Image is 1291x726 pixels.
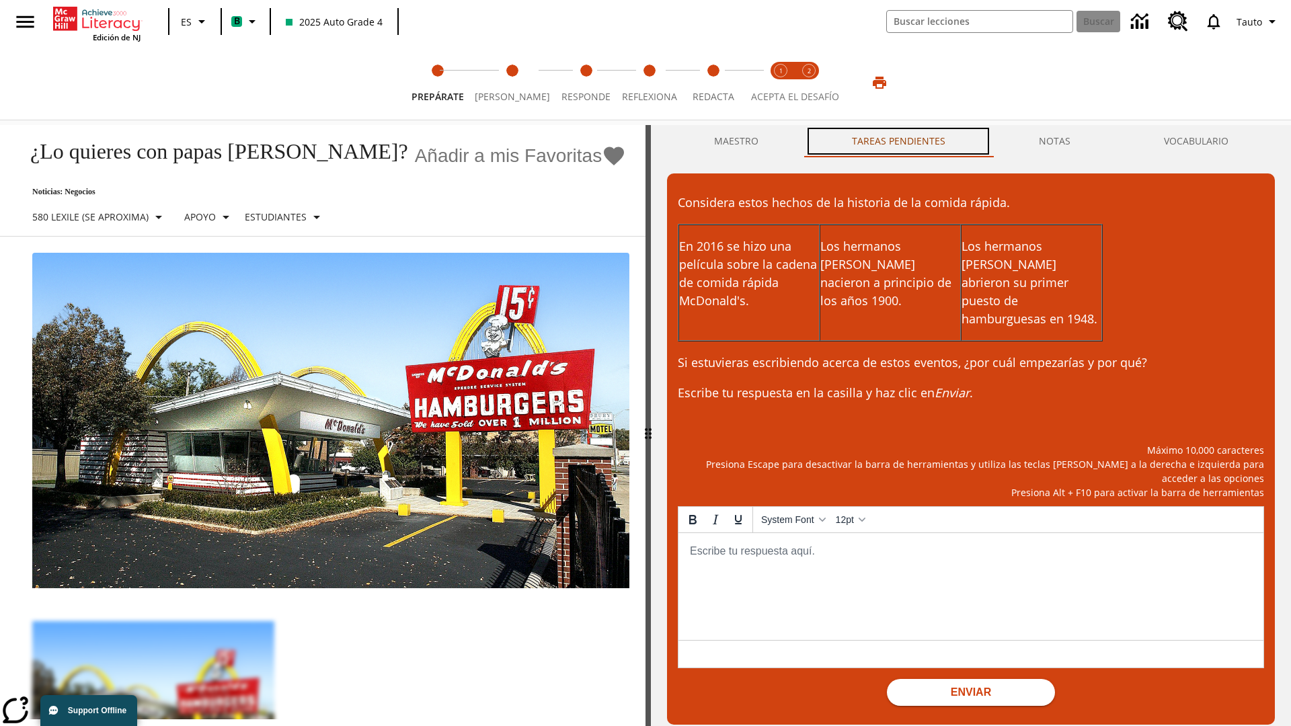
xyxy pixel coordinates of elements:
[678,194,1264,212] p: Considera estos hechos de la historia de la comida rápida.
[962,237,1101,328] p: Los hermanos [PERSON_NAME] abrieron su primer puesto de hamburguesas en 1948.
[5,2,45,42] button: Abrir el menú lateral
[761,514,814,525] span: System Font
[887,11,1072,32] input: Buscar campo
[415,144,627,167] button: Añadir a mis Favoritas - ¿Lo quieres con papas fritas?
[667,125,1275,157] div: Instructional Panel Tabs
[40,695,137,726] button: Support Offline
[226,9,266,34] button: Boost El color de la clase es verde menta. Cambiar el color de la clase.
[401,46,475,120] button: Prepárate step 1 of 5
[1237,15,1262,29] span: Tauto
[1117,125,1275,157] button: VOCABULARIO
[245,210,307,224] p: Estudiantes
[651,125,1291,726] div: activity
[808,67,811,75] text: 2
[805,125,992,157] button: TAREAS PENDIENTES
[27,205,172,229] button: Seleccione Lexile, 580 Lexile (Se aproxima)
[611,46,688,120] button: Reflexiona step 4 of 5
[32,210,149,224] p: 580 Lexile (Se aproxima)
[412,90,464,103] span: Prepárate
[751,90,839,103] span: ACEPTA EL DESAFÍO
[836,514,854,525] span: 12pt
[761,46,800,120] button: Acepta el desafío lee step 1 of 2
[704,508,727,531] button: Italic
[173,9,217,34] button: Lenguaje: ES, Selecciona un idioma
[53,4,141,42] div: Portada
[16,187,626,197] p: Noticias: Negocios
[32,253,629,589] img: Uno de los primeros locales de McDonald's, con el icónico letrero rojo y los arcos amarillos.
[887,679,1055,706] button: Enviar
[645,125,651,726] div: Pulsa la tecla de intro o la barra espaciadora y luego presiona las flechas de derecha e izquierd...
[239,205,330,229] button: Seleccionar estudiante
[992,125,1117,157] button: NOTAS
[678,354,1264,372] p: Si estuvieras escribiendo acerca de estos eventos, ¿por cuál empezarías y por qué?
[561,90,611,103] span: Responde
[678,384,1264,402] p: Escribe tu respuesta en la casilla y haz clic en .
[820,237,960,310] p: Los hermanos [PERSON_NAME] nacieron a principio de los años 1900.
[68,706,126,715] span: Support Offline
[464,46,561,120] button: Lee step 2 of 5
[789,46,828,120] button: Acepta el desafío contesta step 2 of 2
[667,125,805,157] button: Maestro
[678,443,1264,457] p: Máximo 10,000 caracteres
[550,46,622,120] button: Responde step 3 of 5
[678,533,1263,640] iframe: Rich Text Area. Press ALT-0 for help.
[756,508,830,531] button: Fonts
[1196,4,1231,39] a: Notificaciones
[693,90,734,103] span: Redacta
[727,508,750,531] button: Underline
[475,90,550,103] span: [PERSON_NAME]
[858,71,901,95] button: Imprimir
[622,90,677,103] span: Reflexiona
[830,508,870,531] button: Font sizes
[1231,9,1286,34] button: Perfil/Configuración
[179,205,239,229] button: Tipo de apoyo, Apoyo
[935,385,970,401] em: Enviar
[679,237,819,310] p: En 2016 se hizo una película sobre la cadena de comida rápida McDonald's.
[93,32,141,42] span: Edición de NJ
[234,13,240,30] span: B
[415,145,602,167] span: Añadir a mis Favoritas
[678,457,1264,485] p: Presiona Escape para desactivar la barra de herramientas y utiliza las teclas [PERSON_NAME] a la ...
[779,67,783,75] text: 1
[286,15,383,29] span: 2025 Auto Grade 4
[181,15,192,29] span: ES
[16,139,408,164] h1: ¿Lo quieres con papas [PERSON_NAME]?
[677,46,749,120] button: Redacta step 5 of 5
[678,485,1264,499] p: Presiona Alt + F10 para activar la barra de herramientas
[681,508,704,531] button: Bold
[184,210,216,224] p: Apoyo
[1123,3,1160,40] a: Centro de información
[1160,3,1196,40] a: Centro de recursos, Se abrirá en una pestaña nueva.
